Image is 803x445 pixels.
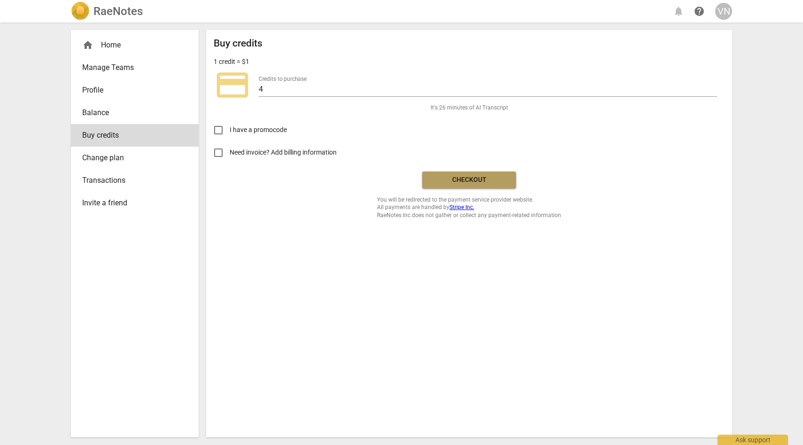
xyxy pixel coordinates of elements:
span: home [82,39,93,51]
a: Transactions [71,169,199,192]
button: VN [715,3,732,20]
a: Profile [71,79,199,101]
label: Credits to purchase [259,76,307,82]
span: Buy credits [82,130,180,141]
img: Logo [71,2,90,21]
span: Balance [82,107,180,118]
span: You will be redirected to the payment service provider website. All payments are handled by RaeNo... [377,196,561,219]
a: Buy credits [71,124,199,147]
span: help [694,6,705,17]
span: Manage Teams [82,62,180,73]
div: Home [82,39,180,51]
h2: Buy credits [214,38,263,49]
div: Home [71,34,199,56]
a: Change plan [71,147,199,169]
p: 1 credit = $1 [214,57,249,67]
button: Checkout [422,172,516,188]
a: Invite a friend [71,192,199,214]
a: Balance [71,101,199,124]
a: Help [691,3,708,20]
span: Change plan [82,152,180,164]
span: Transactions [82,175,180,186]
span: Profile [82,85,180,96]
a: Manage Teams [71,56,199,79]
span: credit_card [214,66,251,104]
div: Ask support [718,435,788,445]
a: LogoRaeNotes [71,2,143,21]
span: It's 26 minutes of AI Transcript [431,104,508,112]
a: Stripe Inc. [449,204,474,211]
span: Invite a friend [82,197,180,209]
h2: RaeNotes [93,5,143,18]
span: I have a promocode [230,125,287,135]
span: Need invoice? Add billing information [230,148,338,157]
span: Checkout [430,175,509,185]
